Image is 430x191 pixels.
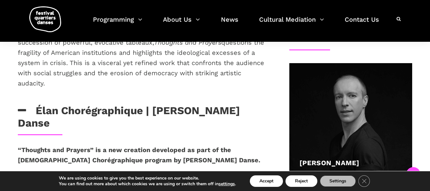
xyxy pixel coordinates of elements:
[219,181,235,187] button: settings
[221,14,238,33] a: News
[300,159,359,167] a: [PERSON_NAME]
[59,175,236,181] p: We are using cookies to give you the best experience on our website.
[259,14,324,33] a: Cultural Mediation
[250,175,283,187] button: Accept
[345,14,379,33] a: Contact Us
[154,39,221,46] em: Thoughts and Prayers
[29,6,61,32] img: logo-fqd-med
[93,14,142,33] a: Programming
[285,175,317,187] button: Reject
[59,181,236,187] p: You can find out more about which cookies we are using or switch them off in .
[358,175,370,187] button: Close GDPR Cookie Banner
[18,104,269,129] h3: Élan Chorégraphique | [PERSON_NAME] Danse
[18,8,268,87] span: [PERSON_NAME], a choreographer renowned for his cinematic style that blends urban dance, martial ...
[18,146,260,164] strong: “Thoughts and Prayers” is a new creation developed as part of the [DEMOGRAPHIC_DATA] Chorégraphiq...
[163,14,200,33] a: About Us
[320,175,356,187] button: Settings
